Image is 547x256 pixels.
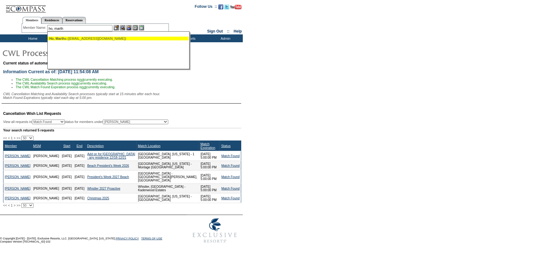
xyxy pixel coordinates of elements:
span: << [3,136,7,140]
a: Help [234,29,242,33]
a: [PERSON_NAME] [5,197,30,200]
div: CWL Cancellation Matching and Availability Search processes typically start at 15 minutes after e... [3,92,241,100]
a: Residences [41,17,62,23]
span: The CWL Availability Search process is currently executing. [16,81,107,85]
td: [DATE] 5:00:00 PM [199,171,220,184]
div: View all requests in status for members under [3,120,168,124]
span: The CWL Match Found Expiration process is currently executing. [16,85,115,89]
img: Exclusive Resorts [187,215,243,246]
a: PRIVACY POLICY [116,237,139,240]
span: Information Current as of: [DATE] 11:54:08 AM [3,69,99,74]
span: > [14,136,16,140]
img: Reservations [133,25,138,30]
td: [DATE] [60,193,73,203]
a: Reservations [62,17,86,23]
a: Beach President's Week 2026 [87,164,129,167]
div: a ([EMAIL_ADDRESS][DOMAIN_NAME]) [49,37,187,40]
td: [PERSON_NAME] [32,161,60,171]
span: >> [17,203,20,207]
td: [DATE] [73,184,86,193]
td: [GEOGRAPHIC_DATA] - [GEOGRAPHIC_DATA][PERSON_NAME], [GEOGRAPHIC_DATA] [137,171,199,184]
a: [PERSON_NAME] [5,175,30,179]
a: Match Expiration [201,142,215,150]
a: [PERSON_NAME] [5,154,30,158]
a: Match Found [221,197,240,200]
td: [DATE] [60,151,73,161]
a: Member [5,144,17,148]
span: >> [17,136,20,140]
td: [DATE] [73,151,86,161]
u: not [79,78,84,81]
td: [PERSON_NAME] [32,184,60,193]
td: Admin [207,34,243,42]
span: 1 [11,203,13,207]
a: Members [23,17,42,24]
a: Add on for [GEOGRAPHIC_DATA] - any residence 12/18-12/21 [87,152,135,159]
a: Match Found [221,175,240,179]
u: not [74,81,78,85]
a: Description [87,144,104,148]
span: Current status of automated CWL processes: [3,61,84,65]
a: Status [221,144,231,148]
a: Match Found [221,187,240,190]
td: [DATE] [60,161,73,171]
td: [DATE] [73,161,86,171]
span: The CWL Cancellation Matching process is currently executing. [16,78,113,81]
td: Home [14,34,50,42]
span: :: [227,29,230,33]
td: [PERSON_NAME] [32,151,60,161]
a: Become our fan on Facebook [218,6,223,10]
img: Impersonate [126,25,132,30]
span: 1 [11,136,13,140]
td: [DATE] 5:00:00 PM [199,151,220,161]
td: Whistler, [GEOGRAPHIC_DATA] - Kadenwood Estates [137,184,199,193]
span: < [8,203,10,207]
a: TERMS OF USE [141,237,163,240]
td: [DATE] 5:00:00 PM [199,184,220,193]
img: Become our fan on Facebook [218,4,223,9]
td: [GEOGRAPHIC_DATA], [US_STATE] - [GEOGRAPHIC_DATA] [137,193,199,203]
span: < [8,136,10,140]
img: View [120,25,125,30]
div: Your search returned 5 requests [3,128,241,132]
a: Match Found [221,164,240,167]
td: [DATE] [60,171,73,184]
a: Match Found [221,154,240,158]
a: [PERSON_NAME] [5,187,30,190]
span: Ho, Marth [49,37,65,40]
a: Christmas 2025 [87,197,109,200]
td: [DATE] [73,171,86,184]
a: Match Location [138,144,160,148]
td: [GEOGRAPHIC_DATA], [US_STATE] - Montage [GEOGRAPHIC_DATA] [137,161,199,171]
td: [GEOGRAPHIC_DATA], [US_STATE] - 1 [GEOGRAPHIC_DATA] [137,151,199,161]
a: President's Week 2027 Beach [87,175,129,179]
img: Follow us on Twitter [224,4,229,9]
td: [DATE] 5:00:00 PM [199,193,220,203]
a: Start [63,144,70,148]
a: End [76,144,82,148]
a: Whistler 2027 Proactive [87,187,120,190]
a: [PERSON_NAME] [5,164,30,167]
td: [DATE] 5:00:00 PM [199,161,220,171]
div: Member Name: [23,25,47,30]
td: Follow Us :: [195,4,217,11]
u: not [82,85,86,89]
img: Subscribe to our YouTube Channel [230,5,242,9]
a: Sign Out [207,29,223,33]
a: Subscribe to our YouTube Channel [230,6,242,10]
span: Cancellation Wish List Requests [3,111,61,116]
img: b_calculator.gif [139,25,144,30]
span: << [3,203,7,207]
td: [PERSON_NAME] [32,193,60,203]
span: > [14,203,16,207]
td: [DATE] [73,193,86,203]
img: b_edit.gif [114,25,119,30]
a: MSM [33,144,41,148]
td: [DATE] [60,184,73,193]
a: Follow us on Twitter [224,6,229,10]
td: [PERSON_NAME] [32,171,60,184]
